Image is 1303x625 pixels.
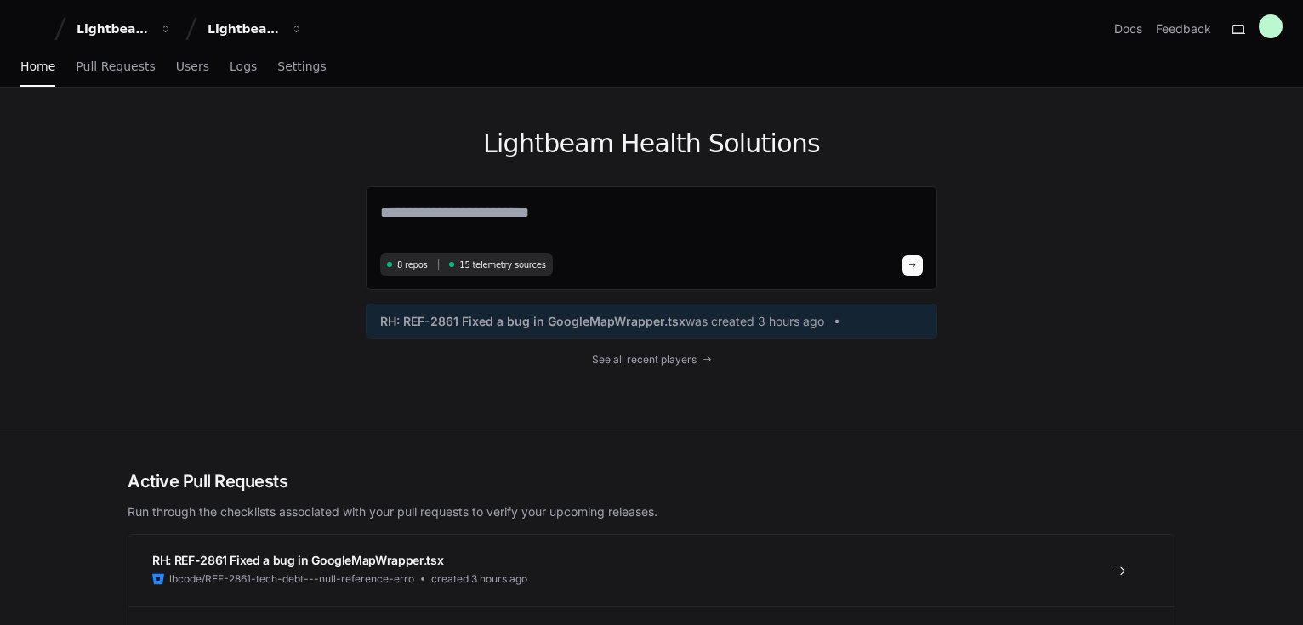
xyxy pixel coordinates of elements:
[277,61,326,71] span: Settings
[230,61,257,71] span: Logs
[70,14,179,44] button: Lightbeam Health
[169,572,414,586] span: lbcode/REF-2861-tech-debt---null-reference-erro
[1114,20,1142,37] a: Docs
[20,48,55,87] a: Home
[77,20,150,37] div: Lightbeam Health
[128,503,1175,520] p: Run through the checklists associated with your pull requests to verify your upcoming releases.
[380,313,686,330] span: RH: REF-2861 Fixed a bug in GoogleMapWrapper.tsx
[230,48,257,87] a: Logs
[152,553,443,567] span: RH: REF-2861 Fixed a bug in GoogleMapWrapper.tsx
[277,48,326,87] a: Settings
[20,61,55,71] span: Home
[128,535,1175,606] a: RH: REF-2861 Fixed a bug in GoogleMapWrapper.tsxlbcode/REF-2861-tech-debt---null-reference-errocr...
[176,61,209,71] span: Users
[366,128,937,159] h1: Lightbeam Health Solutions
[397,259,428,271] span: 8 repos
[380,313,923,330] a: RH: REF-2861 Fixed a bug in GoogleMapWrapper.tsxwas created 3 hours ago
[459,259,545,271] span: 15 telemetry sources
[431,572,527,586] span: created 3 hours ago
[201,14,310,44] button: Lightbeam Health Solutions
[208,20,281,37] div: Lightbeam Health Solutions
[686,313,824,330] span: was created 3 hours ago
[176,48,209,87] a: Users
[366,353,937,366] a: See all recent players
[1156,20,1211,37] button: Feedback
[128,469,1175,493] h2: Active Pull Requests
[76,61,155,71] span: Pull Requests
[592,353,697,366] span: See all recent players
[76,48,155,87] a: Pull Requests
